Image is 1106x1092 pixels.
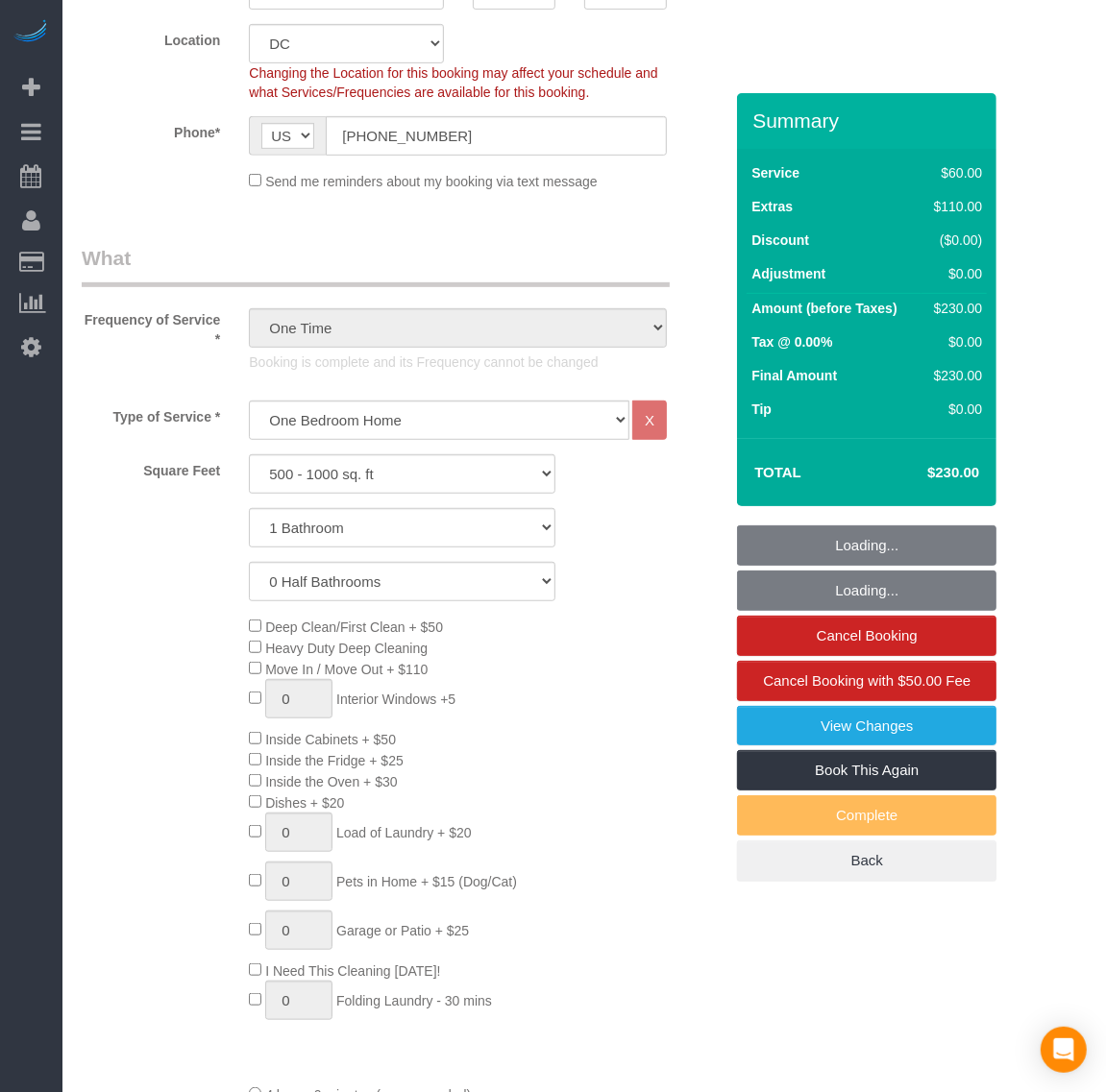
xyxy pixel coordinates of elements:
div: $60.00 [926,163,982,182]
label: Final Amount [751,366,837,385]
a: View Changes [737,706,996,746]
img: Automaid Logo [12,19,50,46]
label: Adjustment [751,264,825,283]
input: Phone* [326,116,667,156]
div: ($0.00) [926,231,982,250]
label: Discount [751,231,809,250]
span: Move In / Move Out + $110 [265,662,428,677]
p: Booking is complete and its Frequency cannot be changed [249,352,667,372]
a: Book This Again [737,750,996,790]
div: $0.00 [926,264,982,283]
span: Inside the Oven + $30 [265,774,397,789]
span: Inside Cabinets + $50 [265,732,396,747]
span: Changing the Location for this booking may affect your schedule and what Services/Frequencies are... [249,65,657,100]
span: Inside the Fridge + $25 [265,753,404,768]
label: Type of Service * [67,400,234,426]
a: Back [737,840,996,881]
label: Square Feet [67,454,234,480]
span: I Need This Cleaning [DATE]! [265,963,440,979]
span: Dishes + $20 [265,795,344,811]
span: Garage or Patio + $25 [336,923,469,938]
label: Amount (before Taxes) [751,299,897,318]
label: Extras [751,197,793,216]
div: Open Intercom Messenger [1041,1027,1087,1073]
label: Service [751,163,799,182]
span: Heavy Duty Deep Cleaning [265,641,428,656]
span: Pets in Home + $15 (Dog/Cat) [336,874,517,889]
span: Folding Laundry - 30 mins [336,993,492,1008]
div: $0.00 [926,400,982,419]
label: Tax @ 0.00% [751,332,832,352]
div: $230.00 [926,299,982,318]
a: Cancel Booking with $50.00 Fee [737,661,996,701]
span: Interior Windows +5 [336,692,455,707]
span: Load of Laundry + $20 [336,825,472,840]
h4: $230.00 [870,465,979,481]
legend: What [82,244,670,287]
label: Frequency of Service * [67,303,234,349]
div: $0.00 [926,332,982,352]
a: Cancel Booking [737,616,996,656]
div: $110.00 [926,197,982,216]
div: $230.00 [926,366,982,385]
label: Location [67,24,234,50]
span: Send me reminders about my booking via text message [265,174,598,189]
label: Tip [751,400,772,419]
h3: Summary [752,109,987,132]
label: Phone* [67,116,234,142]
strong: Total [754,464,801,480]
span: Cancel Booking with $50.00 Fee [763,672,971,689]
span: Deep Clean/First Clean + $50 [265,619,443,635]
